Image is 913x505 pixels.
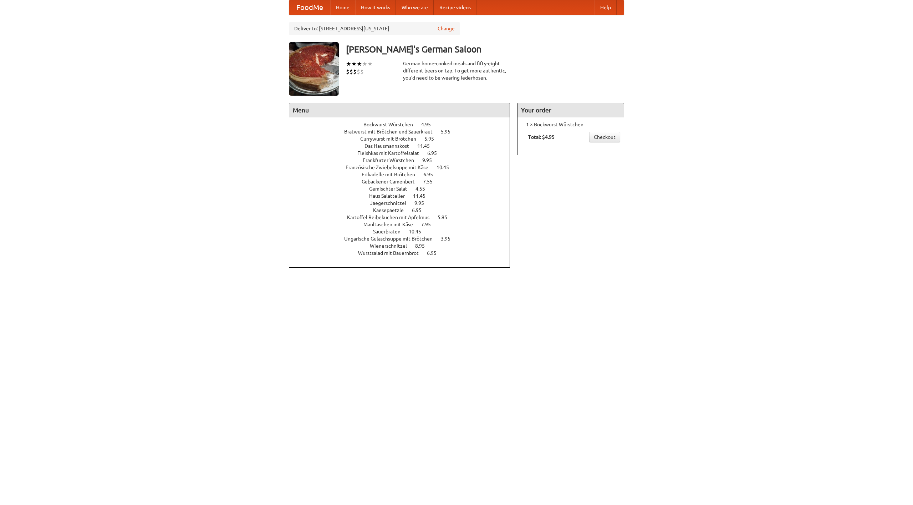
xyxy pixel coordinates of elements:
span: Jaegerschnitzel [370,200,413,206]
span: Kartoffel Reibekuchen mit Apfelmus [347,214,437,220]
span: 9.95 [422,157,439,163]
span: 7.95 [421,222,438,227]
a: Bockwurst Würstchen 4.95 [363,122,444,127]
span: Frankfurter Würstchen [363,157,421,163]
a: Frikadelle mit Brötchen 6.95 [362,172,446,177]
a: Checkout [589,132,620,142]
a: FoodMe [289,0,330,15]
li: ★ [351,60,357,68]
a: Gebackener Camenbert 7.55 [362,179,446,185]
li: $ [360,68,364,76]
span: Fleishkas mit Kartoffelsalat [357,150,426,156]
a: Gemischter Salat 4.55 [369,186,438,192]
a: How it works [355,0,396,15]
span: 5.95 [441,129,458,135]
span: Französische Zwiebelsuppe mit Käse [346,165,435,170]
a: Sauerbraten 10.45 [373,229,434,234]
span: 7.55 [423,179,440,185]
a: Fleishkas mit Kartoffelsalat 6.95 [357,150,450,156]
span: Gemischter Salat [369,186,414,192]
h3: [PERSON_NAME]'s German Saloon [346,42,624,56]
li: $ [346,68,350,76]
a: Maultaschen mit Käse 7.95 [363,222,444,227]
span: 5.95 [438,214,454,220]
span: Ungarische Gulaschsuppe mit Brötchen [344,236,440,242]
img: angular.jpg [289,42,339,96]
li: ★ [357,60,362,68]
span: Das Hausmannskost [364,143,416,149]
span: 6.95 [427,250,444,256]
span: 6.95 [423,172,440,177]
span: 5.95 [424,136,441,142]
li: $ [353,68,357,76]
a: Kartoffel Reibekuchen mit Apfelmus 5.95 [347,214,460,220]
a: Kaesepaetzle 6.95 [373,207,435,213]
span: Haus Salatteller [369,193,412,199]
h4: Menu [289,103,510,117]
a: Ungarische Gulaschsuppe mit Brötchen 3.95 [344,236,464,242]
a: Recipe videos [434,0,476,15]
a: Haus Salatteller 11.45 [369,193,439,199]
a: Wienerschnitzel 8.95 [370,243,438,249]
a: Das Hausmannskost 11.45 [364,143,443,149]
li: ★ [362,60,367,68]
span: Currywurst mit Brötchen [360,136,423,142]
a: Frankfurter Würstchen 9.95 [363,157,445,163]
span: Gebackener Camenbert [362,179,422,185]
span: 11.45 [413,193,433,199]
span: Wurstsalad mit Bauernbrot [358,250,426,256]
li: ★ [367,60,373,68]
li: 1 × Bockwurst Würstchen [521,121,620,128]
span: 3.95 [441,236,458,242]
a: Home [330,0,355,15]
span: Sauerbraten [373,229,408,234]
a: Jaegerschnitzel 9.95 [370,200,437,206]
a: Französische Zwiebelsuppe mit Käse 10.45 [346,165,462,170]
span: 6.95 [427,150,444,156]
span: 4.95 [421,122,438,127]
a: Help [595,0,617,15]
li: $ [357,68,360,76]
span: Frikadelle mit Brötchen [362,172,422,177]
h4: Your order [517,103,624,117]
span: Bockwurst Würstchen [363,122,420,127]
a: Bratwurst mit Brötchen und Sauerkraut 5.95 [344,129,464,135]
span: Maultaschen mit Käse [363,222,420,227]
span: 10.45 [437,165,456,170]
a: Wurstsalad mit Bauernbrot 6.95 [358,250,450,256]
div: German home-cooked meals and fifty-eight different beers on tap. To get more authentic, you'd nee... [403,60,510,81]
div: Deliver to: [STREET_ADDRESS][US_STATE] [289,22,460,35]
span: 9.95 [414,200,431,206]
a: Who we are [396,0,434,15]
span: 8.95 [415,243,432,249]
span: 10.45 [409,229,428,234]
span: Wienerschnitzel [370,243,414,249]
li: $ [350,68,353,76]
span: 4.55 [415,186,432,192]
a: Currywurst mit Brötchen 5.95 [360,136,447,142]
span: Bratwurst mit Brötchen und Sauerkraut [344,129,440,135]
span: Kaesepaetzle [373,207,411,213]
a: Change [438,25,455,32]
b: Total: $4.95 [528,134,555,140]
span: 11.45 [417,143,437,149]
span: 6.95 [412,207,429,213]
li: ★ [346,60,351,68]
